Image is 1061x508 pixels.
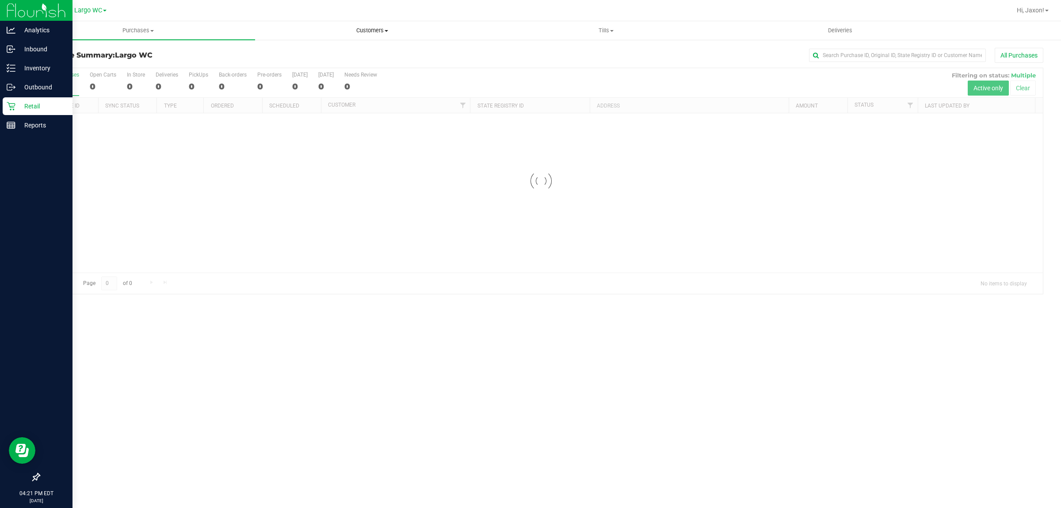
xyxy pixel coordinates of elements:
a: Tills [489,21,723,40]
a: Customers [255,21,489,40]
span: Largo WC [115,51,153,59]
p: 04:21 PM EDT [4,489,69,497]
inline-svg: Retail [7,102,15,111]
p: Inbound [15,44,69,54]
h3: Purchase Summary: [39,51,374,59]
p: Inventory [15,63,69,73]
span: Largo WC [74,7,102,14]
a: Deliveries [723,21,957,40]
p: Outbound [15,82,69,92]
p: Retail [15,101,69,112]
input: Search Purchase ID, Original ID, State Registry ID or Customer Name... [809,49,986,62]
inline-svg: Outbound [7,83,15,92]
span: Purchases [21,27,255,35]
span: Hi, Jaxon! [1017,7,1044,14]
p: Analytics [15,25,69,35]
button: All Purchases [995,48,1043,63]
iframe: Resource center [9,437,35,464]
a: Purchases [21,21,255,40]
inline-svg: Reports [7,121,15,130]
span: Customers [256,27,489,35]
span: Deliveries [816,27,864,35]
inline-svg: Inbound [7,45,15,54]
inline-svg: Analytics [7,26,15,35]
inline-svg: Inventory [7,64,15,73]
span: Tills [489,27,722,35]
p: Reports [15,120,69,131]
p: [DATE] [4,497,69,504]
